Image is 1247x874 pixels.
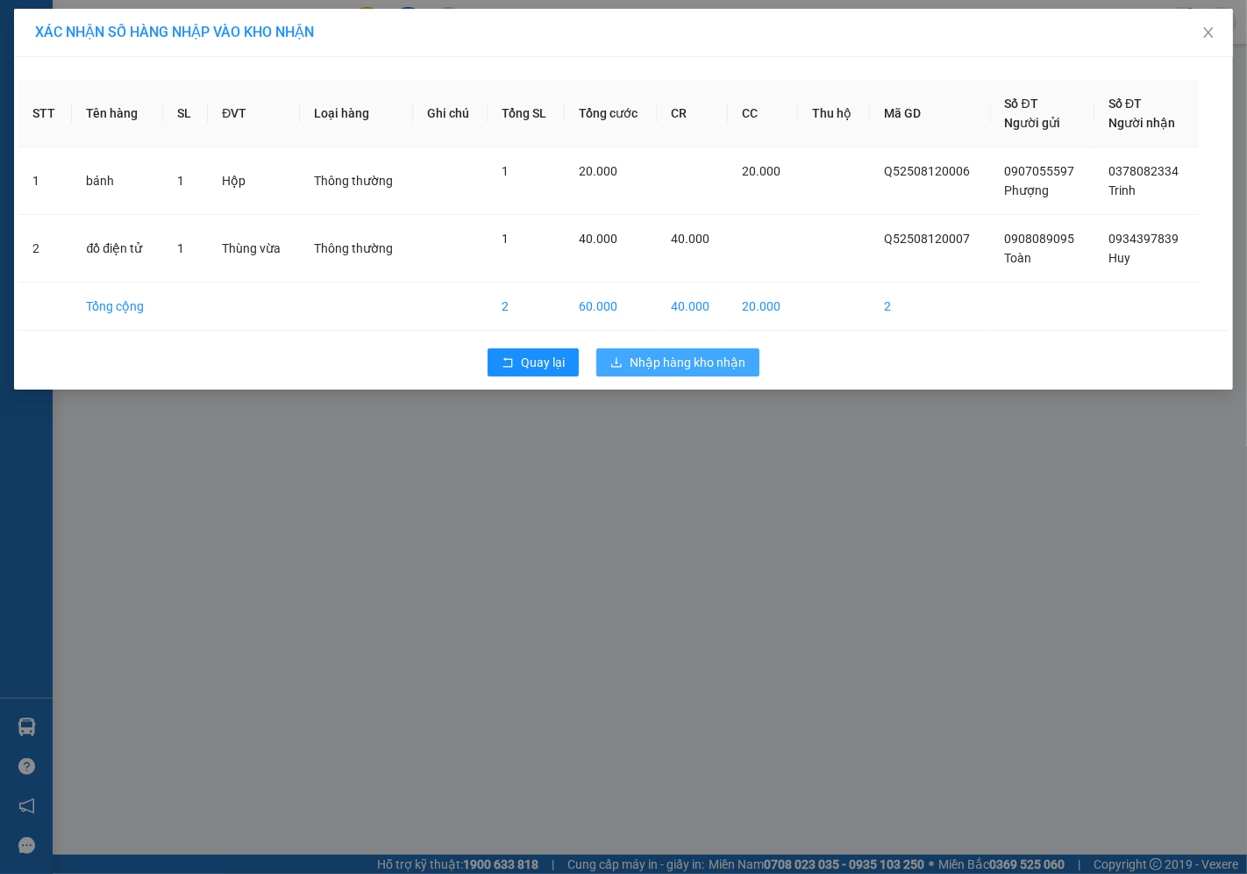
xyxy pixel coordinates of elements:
span: 0934397839 [1108,232,1179,246]
td: 20.000 [728,283,799,331]
span: Người gửi [1005,116,1061,130]
span: Huy [1108,251,1130,265]
td: bánh [72,147,163,215]
span: XÁC NHẬN SỐ HÀNG NHẬP VÀO KHO NHẬN [35,24,314,40]
span: Phượng [1005,183,1050,197]
span: 0907055597 [1005,164,1075,178]
td: 1 [18,147,72,215]
td: Tổng cộng [72,283,163,331]
button: downloadNhập hàng kho nhận [596,348,759,376]
th: ĐVT [208,80,300,147]
th: SL [163,80,208,147]
span: 0908089095 [1005,232,1075,246]
th: Thu hộ [798,80,870,147]
span: 40.000 [579,232,617,246]
th: Tên hàng [72,80,163,147]
td: Thùng vừa [208,215,300,283]
span: Q52508120006 [884,164,970,178]
span: Quay lại [521,353,565,372]
span: Q52508120007 [884,232,970,246]
button: rollbackQuay lại [488,348,579,376]
td: 2 [870,283,991,331]
th: Tổng SL [488,80,565,147]
th: Tổng cước [565,80,657,147]
span: Toàn [1005,251,1032,265]
span: 0378082334 [1108,164,1179,178]
th: Loại hàng [300,80,413,147]
th: Ghi chú [413,80,488,147]
span: 1 [177,241,184,255]
span: download [610,356,623,370]
span: 1 [502,164,509,178]
td: Hộp [208,147,300,215]
span: Nhập hàng kho nhận [630,353,745,372]
span: Trinh [1108,183,1136,197]
span: rollback [502,356,514,370]
span: Số ĐT [1005,97,1038,111]
span: 20.000 [579,164,617,178]
span: 1 [502,232,509,246]
td: Thông thường [300,147,413,215]
td: 40.000 [657,283,728,331]
th: CC [728,80,799,147]
button: Close [1184,9,1233,58]
span: 40.000 [671,232,709,246]
td: 2 [18,215,72,283]
td: Thông thường [300,215,413,283]
span: Người nhận [1108,116,1175,130]
span: close [1201,25,1215,39]
span: 20.000 [742,164,780,178]
th: Mã GD [870,80,991,147]
td: đồ điện tử [72,215,163,283]
th: CR [657,80,728,147]
th: STT [18,80,72,147]
td: 2 [488,283,565,331]
span: 1 [177,174,184,188]
span: Số ĐT [1108,97,1142,111]
td: 60.000 [565,283,657,331]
